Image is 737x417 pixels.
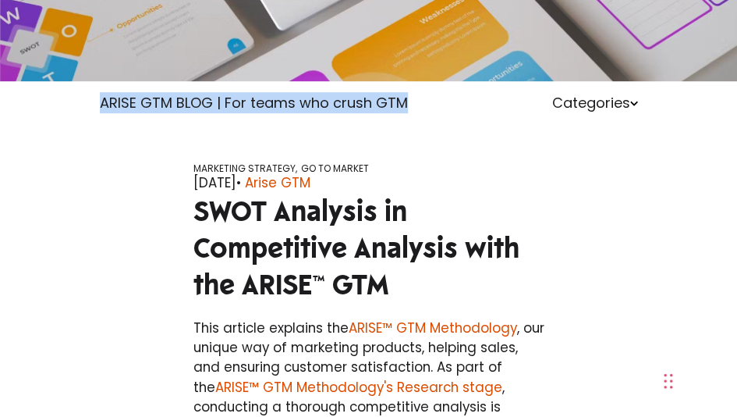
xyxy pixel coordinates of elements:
a: ARISE™ GTM Methodology [349,319,517,337]
iframe: Chat Widget [388,222,737,417]
a: ARISE GTM BLOG | For teams who crush GTM [100,93,408,112]
span: SWOT Analysis in Competitive Analysis with the ARISE™ GTM [193,194,519,303]
a: ARISE™ GTM Methodology's Research stage [215,378,502,397]
a: GO TO MARKET [301,162,369,175]
a: MARKETING STRATEGY, [193,162,297,175]
a: Arise GTM [245,173,310,193]
div: Drag [664,358,673,405]
a: Categories [552,93,638,112]
div: [DATE] [193,173,544,193]
span: • [236,173,241,192]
